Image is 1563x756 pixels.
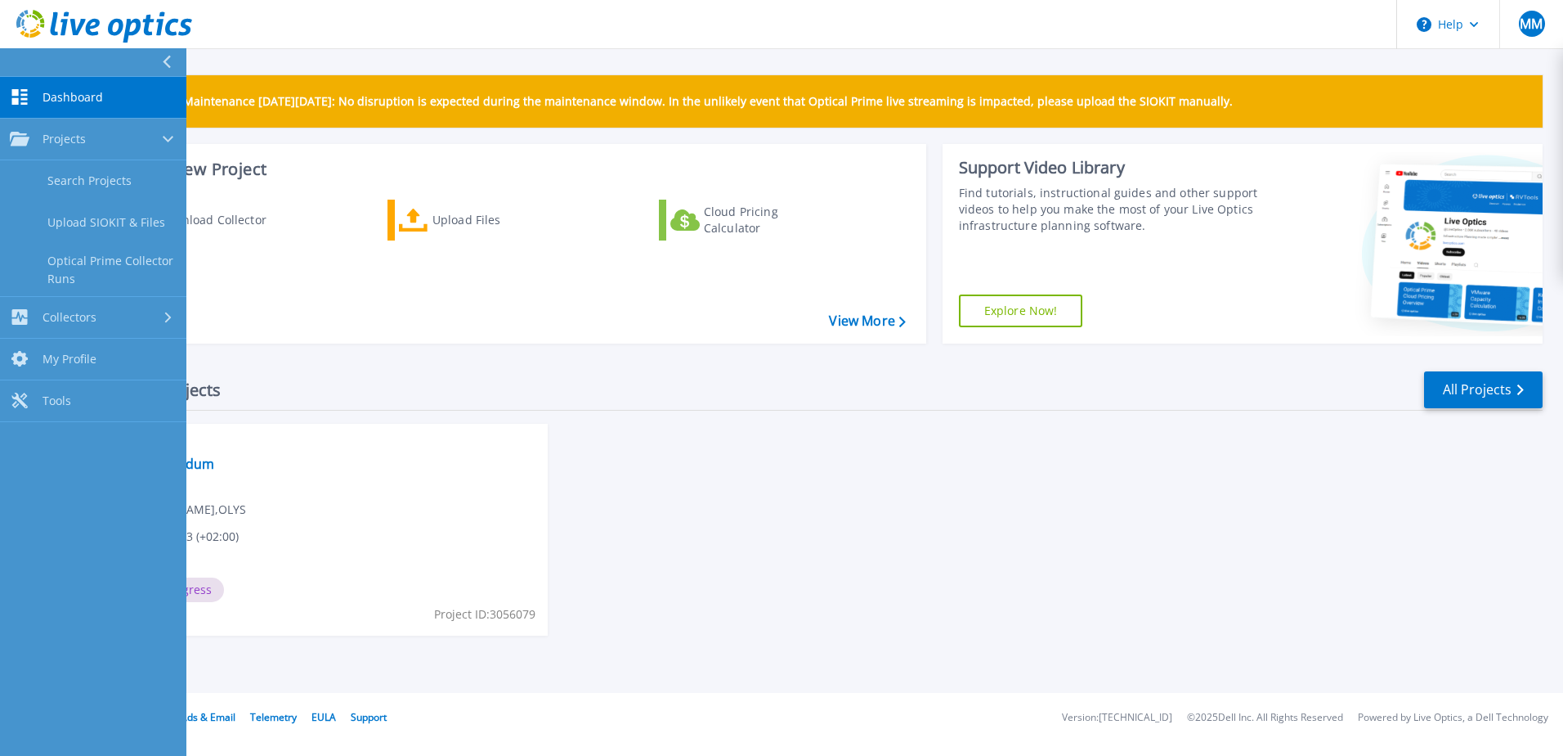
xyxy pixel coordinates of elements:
[43,394,71,408] span: Tools
[122,95,1233,108] p: Scheduled Maintenance [DATE][DATE]: No disruption is expected during the maintenance window. In t...
[250,710,297,724] a: Telemetry
[116,160,905,178] h3: Start a New Project
[1062,713,1172,723] li: Version: [TECHNICAL_ID]
[181,710,235,724] a: Ads & Email
[158,204,289,236] div: Download Collector
[43,90,103,105] span: Dashboard
[311,710,336,724] a: EULA
[43,310,96,325] span: Collectors
[116,200,298,241] a: Download Collector
[959,157,1265,178] div: Support Video Library
[43,132,86,146] span: Projects
[1187,713,1343,723] li: © 2025 Dell Inc. All Rights Reserved
[123,434,538,452] span: Optical Prime
[387,200,570,241] a: Upload Files
[1424,371,1543,408] a: All Projects
[659,200,841,241] a: Cloud Pricing Calculator
[432,204,563,236] div: Upload Files
[1520,17,1543,30] span: MM
[1358,713,1548,723] li: Powered by Live Optics, a Dell Technology
[704,204,835,236] div: Cloud Pricing Calculator
[959,295,1083,327] a: Explore Now!
[434,605,535,623] span: Project ID: 3056079
[829,313,905,329] a: View More
[351,710,387,724] a: Support
[43,352,96,367] span: My Profile
[959,185,1265,234] div: Find tutorials, instructional guides and other support videos to help you make the most of your L...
